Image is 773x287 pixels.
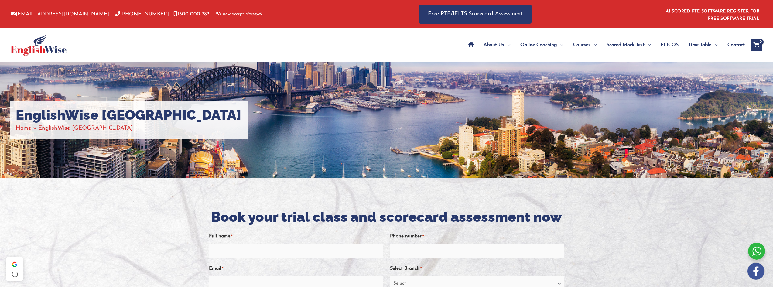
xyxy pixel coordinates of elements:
[463,34,745,56] nav: Site Navigation: Main Menu
[246,12,262,16] img: Afterpay-Logo
[115,12,169,17] a: [PHONE_NUMBER]
[515,34,568,56] a: Online CoachingMenu Toggle
[662,4,762,24] aside: Header Widget 1
[504,34,511,56] span: Menu Toggle
[173,12,210,17] a: 1300 000 783
[11,12,109,17] a: [EMAIL_ADDRESS][DOMAIN_NAME]
[711,34,718,56] span: Menu Toggle
[751,39,762,51] a: View Shopping Cart, empty
[666,9,760,21] a: AI SCORED PTE SOFTWARE REGISTER FOR FREE SOFTWARE TRIAL
[479,34,515,56] a: About UsMenu Toggle
[590,34,597,56] span: Menu Toggle
[484,34,504,56] span: About Us
[209,231,232,241] label: Full name
[747,263,764,280] img: white-facebook.png
[11,34,67,56] img: cropped-ew-logo
[568,34,602,56] a: CoursesMenu Toggle
[683,34,723,56] a: Time TableMenu Toggle
[656,34,683,56] a: ELICOS
[16,123,241,133] nav: Breadcrumbs
[520,34,557,56] span: Online Coaching
[390,264,422,274] label: Select Branch
[727,34,745,56] span: Contact
[645,34,651,56] span: Menu Toggle
[723,34,745,56] a: Contact
[688,34,711,56] span: Time Table
[419,5,532,24] a: Free PTE/IELTS Scorecard Assessment
[573,34,590,56] span: Courses
[390,231,424,241] label: Phone number
[216,11,244,17] span: We now accept
[38,125,133,131] span: EnglishWise [GEOGRAPHIC_DATA]
[209,208,564,226] h2: Book your trial class and scorecard assessment now
[557,34,563,56] span: Menu Toggle
[209,264,223,274] label: Email
[16,125,31,131] a: Home
[607,34,645,56] span: Scored Mock Test
[661,34,679,56] span: ELICOS
[602,34,656,56] a: Scored Mock TestMenu Toggle
[16,107,241,123] h1: EnglishWise [GEOGRAPHIC_DATA]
